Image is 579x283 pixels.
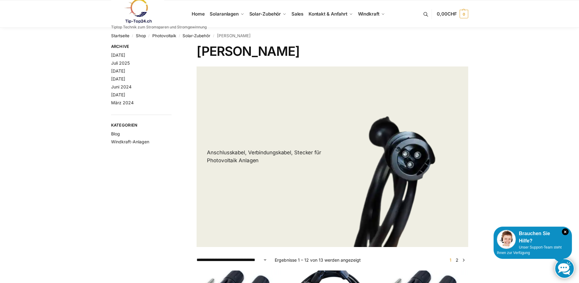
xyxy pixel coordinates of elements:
[136,33,146,38] a: Shop
[210,34,217,38] span: /
[176,34,183,38] span: /
[461,257,466,263] a: →
[111,52,125,58] a: [DATE]
[562,228,569,235] i: Schließen
[446,257,468,263] nav: Produkt-Seitennummerierung
[129,34,136,38] span: /
[111,44,172,50] span: Archive
[448,257,453,263] span: Seite 1
[358,11,379,17] span: Windkraft
[497,230,516,249] img: Customer service
[460,10,468,18] span: 0
[197,257,267,263] select: Shop-Reihenfolge
[454,257,460,263] a: Seite 2
[497,230,569,245] div: Brauchen Sie Hilfe?
[289,0,306,28] a: Sales
[111,33,129,38] a: Startseite
[247,0,289,28] a: Solar-Zubehör
[197,44,468,59] h1: [PERSON_NAME]
[146,34,152,38] span: /
[332,66,468,247] img: Anschlusskabel-3meter-bettery
[249,11,281,17] span: Solar-Zubehör
[111,139,149,144] a: Windkraft-Anlagen
[111,84,132,89] a: Juni 2024
[111,131,120,136] a: Blog
[309,11,347,17] span: Kontakt & Anfahrt
[275,257,361,263] p: Ergebnisse 1 – 12 von 13 werden angezeigt
[355,0,387,28] a: Windkraft
[111,92,125,97] a: [DATE]
[291,11,304,17] span: Sales
[497,245,562,255] span: Unser Support-Team steht Ihnen zur Verfügung
[172,44,175,51] button: Close filters
[111,28,468,44] nav: Breadcrumb
[111,60,130,66] a: Juli 2025
[111,100,134,105] a: März 2024
[210,11,239,17] span: Solaranlagen
[111,25,207,29] p: Tiptop Technik zum Stromsparen und Stromgewinnung
[306,0,355,28] a: Kontakt & Anfahrt
[447,11,457,17] span: CHF
[111,68,125,73] a: [DATE]
[183,33,210,38] a: Solar-Zubehör
[111,76,125,81] a: [DATE]
[207,0,247,28] a: Solaranlagen
[207,149,322,164] p: Anschlusskabel, Verbindungskabel, Stecker für Photovoltaik Anlagen
[111,122,172,128] span: Kategorien
[152,33,176,38] a: Photovoltaik
[437,5,468,23] a: 0,00CHF 0
[437,11,457,17] span: 0,00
